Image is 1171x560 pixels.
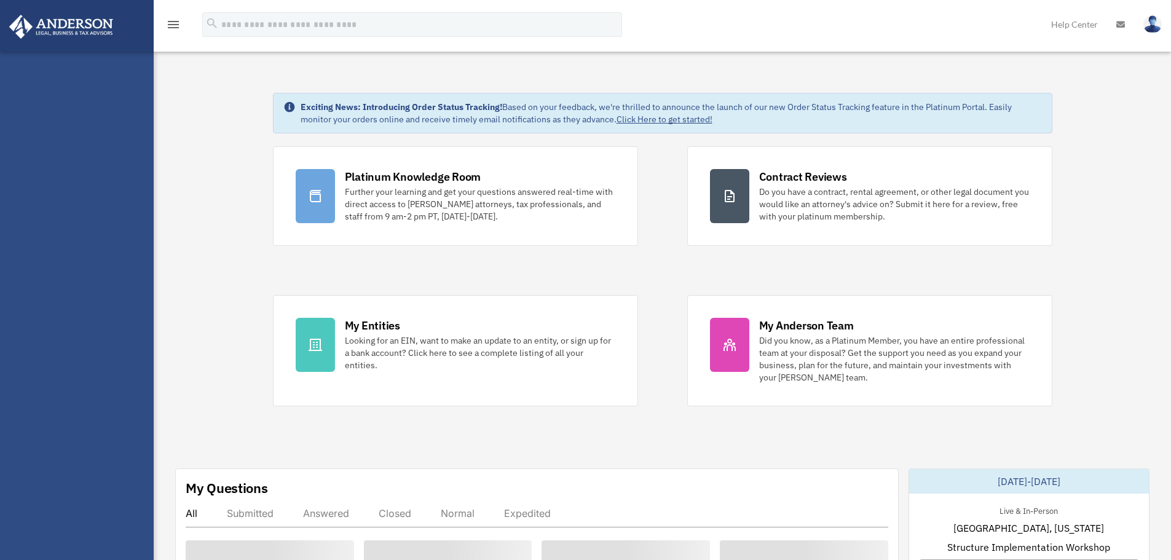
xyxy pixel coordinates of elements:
[166,22,181,32] a: menu
[227,507,274,519] div: Submitted
[687,295,1052,406] a: My Anderson Team Did you know, as a Platinum Member, you have an entire professional team at your...
[186,507,197,519] div: All
[186,479,268,497] div: My Questions
[303,507,349,519] div: Answered
[379,507,411,519] div: Closed
[1143,15,1162,33] img: User Pic
[617,114,712,125] a: Click Here to get started!
[504,507,551,519] div: Expedited
[205,17,219,30] i: search
[909,469,1149,494] div: [DATE]-[DATE]
[441,507,475,519] div: Normal
[687,146,1052,246] a: Contract Reviews Do you have a contract, rental agreement, or other legal document you would like...
[759,186,1030,223] div: Do you have a contract, rental agreement, or other legal document you would like an attorney's ad...
[759,334,1030,384] div: Did you know, as a Platinum Member, you have an entire professional team at your disposal? Get th...
[947,540,1110,554] span: Structure Implementation Workshop
[345,334,615,371] div: Looking for an EIN, want to make an update to an entity, or sign up for a bank account? Click her...
[6,15,117,39] img: Anderson Advisors Platinum Portal
[953,521,1104,535] span: [GEOGRAPHIC_DATA], [US_STATE]
[345,186,615,223] div: Further your learning and get your questions answered real-time with direct access to [PERSON_NAM...
[759,318,854,333] div: My Anderson Team
[166,17,181,32] i: menu
[345,169,481,184] div: Platinum Knowledge Room
[759,169,847,184] div: Contract Reviews
[301,101,502,112] strong: Exciting News: Introducing Order Status Tracking!
[273,146,638,246] a: Platinum Knowledge Room Further your learning and get your questions answered real-time with dire...
[301,101,1042,125] div: Based on your feedback, we're thrilled to announce the launch of our new Order Status Tracking fe...
[990,503,1068,516] div: Live & In-Person
[345,318,400,333] div: My Entities
[273,295,638,406] a: My Entities Looking for an EIN, want to make an update to an entity, or sign up for a bank accoun...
